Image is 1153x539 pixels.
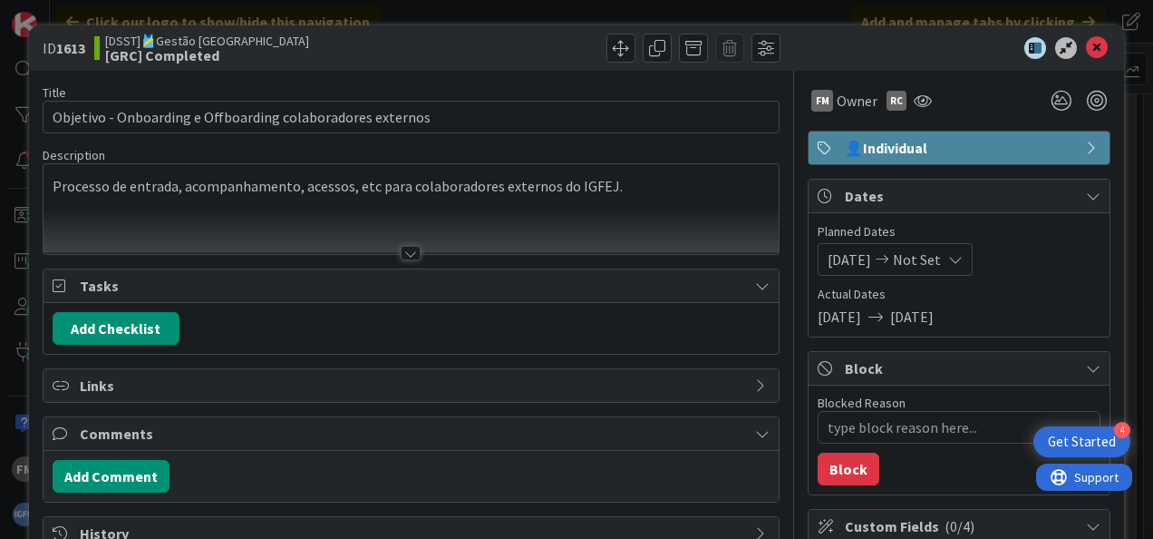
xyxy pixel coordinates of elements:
input: type card name here... [43,101,780,133]
span: Actual Dates [818,285,1100,304]
span: ( 0/4 ) [945,517,974,535]
span: [DSST]🎽Gestão [GEOGRAPHIC_DATA] [105,34,309,48]
span: [DATE] [890,306,934,328]
span: Description [43,147,105,163]
span: [DATE] [828,249,871,270]
div: RC [887,91,906,111]
span: Support [38,3,82,24]
b: 1613 [56,39,85,57]
span: Dates [845,185,1077,207]
span: Custom Fields [845,515,1077,537]
button: Block [818,453,879,485]
label: Title [43,84,66,101]
button: Add Checklist [53,312,179,345]
button: Add Comment [53,460,170,493]
label: Blocked Reason [818,395,906,411]
div: Open Get Started checklist, remaining modules: 4 [1033,426,1130,457]
span: Owner [837,90,877,112]
div: 4 [1114,422,1130,438]
span: Links [80,375,746,397]
p: Processo de entrada, acompanhamento, acessos, etc para colaboradores externos do IGFEJ. [53,176,770,197]
div: FM [811,90,833,112]
span: ID [43,37,85,59]
span: 👤Individual [845,137,1077,159]
span: Tasks [80,275,746,297]
div: Get Started [1048,433,1116,451]
span: Comments [80,423,746,445]
span: Planned Dates [818,222,1100,241]
span: [DATE] [818,306,861,328]
span: Block [845,358,1077,379]
span: Not Set [893,249,941,270]
b: [GRC] Completed [105,48,309,63]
